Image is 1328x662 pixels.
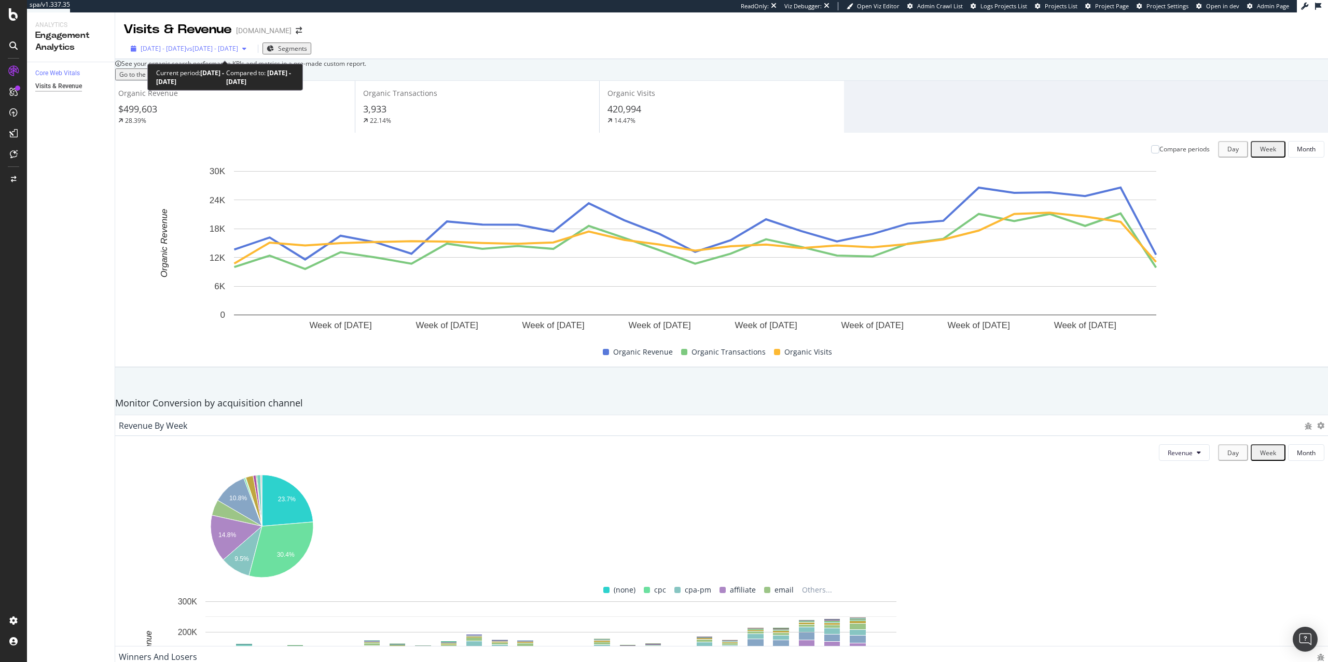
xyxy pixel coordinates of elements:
[118,88,178,98] span: Organic Revenue
[629,320,691,330] text: Week of [DATE]
[309,320,371,330] text: Week of [DATE]
[115,68,235,80] button: Go to the Business Insights Dashboard
[784,2,822,10] div: Viz Debugger:
[1218,141,1248,158] button: Day
[210,195,226,205] text: 24K
[178,628,198,637] text: 200K
[1159,145,1210,153] div: Compare periods
[277,551,295,558] text: 30.4%
[35,68,90,79] a: Core Web Vitals
[1054,320,1116,330] text: Week of [DATE]
[1305,422,1312,430] div: bug
[125,116,146,125] div: 28.39%
[1297,145,1316,153] div: Month
[841,320,904,330] text: Week of [DATE]
[847,2,900,10] a: Open Viz Editor
[1227,448,1239,457] div: Day
[186,44,238,53] span: vs [DATE] - [DATE]
[1247,2,1289,10] a: Admin Page
[118,103,157,115] span: $499,603
[159,209,169,277] text: Organic Revenue
[784,346,832,358] span: Organic Visits
[971,2,1027,10] a: Logs Projects List
[1297,448,1316,457] div: Month
[218,532,236,539] text: 14.8%
[613,346,673,358] span: Organic Revenue
[178,598,198,607] text: 300K
[730,584,756,596] span: affiliate
[278,44,307,53] span: Segments
[35,81,107,92] a: Visits & Revenue
[907,2,963,10] a: Admin Crawl List
[220,310,225,320] text: 0
[119,420,187,431] div: Revenue by Week
[236,25,292,36] div: [DOMAIN_NAME]
[607,103,641,115] span: 420,994
[156,68,224,86] b: [DATE] - [DATE]
[156,68,226,86] div: Current period:
[691,346,766,358] span: Organic Transactions
[857,2,900,10] span: Open Viz Editor
[226,68,291,86] b: [DATE] - [DATE]
[1293,627,1318,652] div: Open Intercom Messenger
[917,2,963,10] span: Admin Crawl List
[735,320,797,330] text: Week of [DATE]
[607,88,655,98] span: Organic Visits
[115,59,1328,80] div: info banner
[35,21,106,30] div: Analytics
[798,584,836,596] span: Others...
[1260,448,1276,457] div: Week
[1137,2,1188,10] a: Project Settings
[654,584,666,596] span: cpc
[210,252,226,262] text: 12K
[119,166,1272,346] svg: A chart.
[1227,145,1239,153] div: Day
[1260,145,1276,153] div: Week
[1045,2,1077,10] span: Projects List
[614,116,635,125] div: 14.47%
[121,59,1328,68] div: See your organic search performance KPIs and metrics in a pre-made custom report.
[234,556,249,563] text: 9.5%
[1257,2,1289,10] span: Admin Page
[1095,2,1129,10] span: Project Page
[363,88,437,98] span: Organic Transactions
[35,81,82,92] div: Visits & Revenue
[1196,2,1239,10] a: Open in dev
[296,27,302,34] div: arrow-right-arrow-left
[370,116,391,125] div: 22.14%
[210,224,226,234] text: 18K
[980,2,1027,10] span: Logs Projects List
[774,584,794,596] span: email
[262,43,311,54] button: Segments
[119,469,404,584] svg: A chart.
[214,281,225,291] text: 6K
[363,103,386,115] span: 3,933
[210,166,226,176] text: 30K
[1146,2,1188,10] span: Project Settings
[1035,2,1077,10] a: Projects List
[123,21,232,38] div: Visits & Revenue
[35,30,106,53] div: Engagement Analytics
[614,584,635,596] span: (none)
[35,69,80,78] div: Core Web Vitals
[1206,2,1239,10] span: Open in dev
[1251,141,1285,158] button: Week
[119,652,197,662] div: Winners And Losers
[229,495,247,502] text: 10.8%
[1288,444,1324,461] button: Month
[278,496,296,503] text: 23.7%
[522,320,584,330] text: Week of [DATE]
[416,320,478,330] text: Week of [DATE]
[141,44,186,53] span: [DATE] - [DATE]
[1159,444,1210,461] button: Revenue
[1168,448,1193,457] span: Revenue
[1288,141,1324,158] button: Month
[1218,444,1248,461] button: Day
[1317,654,1324,661] div: bug
[948,320,1010,330] text: Week of [DATE]
[1085,2,1129,10] a: Project Page
[123,44,254,53] button: [DATE] - [DATE]vs[DATE] - [DATE]
[741,2,769,10] div: ReadOnly:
